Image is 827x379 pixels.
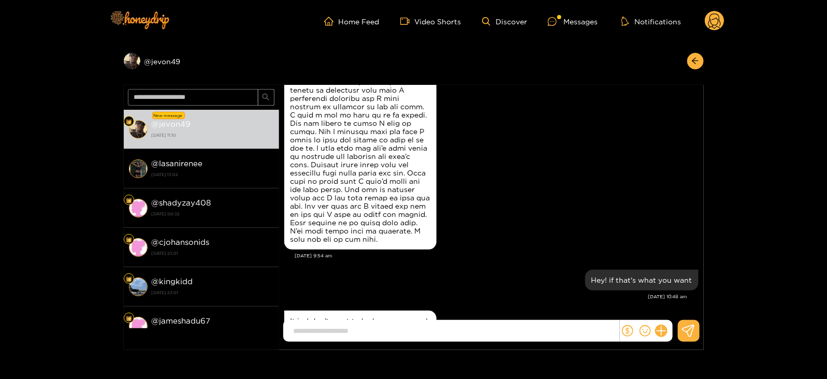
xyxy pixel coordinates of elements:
img: Fan Level [126,276,132,282]
strong: [DATE] 13:02 [152,170,274,179]
img: conversation [129,278,148,296]
strong: @ kingkidd [152,277,193,286]
span: video-camera [400,17,415,26]
strong: [DATE] 23:01 [152,249,274,258]
div: Aug. 18, 11:10 am [284,311,437,348]
button: Notifications [618,16,684,26]
strong: @ lasanirenee [152,159,203,168]
span: home [324,17,339,26]
img: Fan Level [126,197,132,203]
strong: [DATE] 00:32 [152,209,274,218]
img: conversation [129,120,148,139]
div: New message [152,112,185,119]
a: Home Feed [324,17,380,26]
div: [DATE] 9:54 am [295,252,699,259]
button: dollar [620,323,635,339]
img: conversation [129,199,148,217]
img: Fan Level [126,119,132,125]
strong: @ shadyzay408 [152,198,211,207]
button: arrow-left [687,53,704,69]
img: conversation [129,159,148,178]
span: dollar [622,325,633,337]
div: Messages [548,16,598,27]
img: conversation [129,238,148,257]
img: Fan Level [126,315,132,322]
div: @jevon49 [124,53,279,69]
div: Aug. 18, 10:48 am [585,270,699,290]
div: [DATE] 10:48 am [284,293,688,300]
a: Video Shorts [400,17,461,26]
img: conversation [129,317,148,336]
strong: [DATE] 11:10 [152,130,274,140]
strong: @ jevon49 [152,120,191,128]
span: smile [640,325,651,337]
img: Fan Level [126,237,132,243]
div: It is. I don’t want to be here anymore. I can’t keep pouring into you. I deserve to be happy [291,317,430,342]
span: search [262,93,270,102]
strong: [DATE] 23:01 [152,327,274,337]
span: arrow-left [691,57,699,66]
strong: [DATE] 23:01 [152,288,274,297]
strong: @ cjohansonids [152,238,210,246]
button: search [258,89,274,106]
div: Hey! if that's what you want [591,276,692,284]
a: Discover [482,17,527,26]
strong: @ jameshadu67 [152,316,211,325]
